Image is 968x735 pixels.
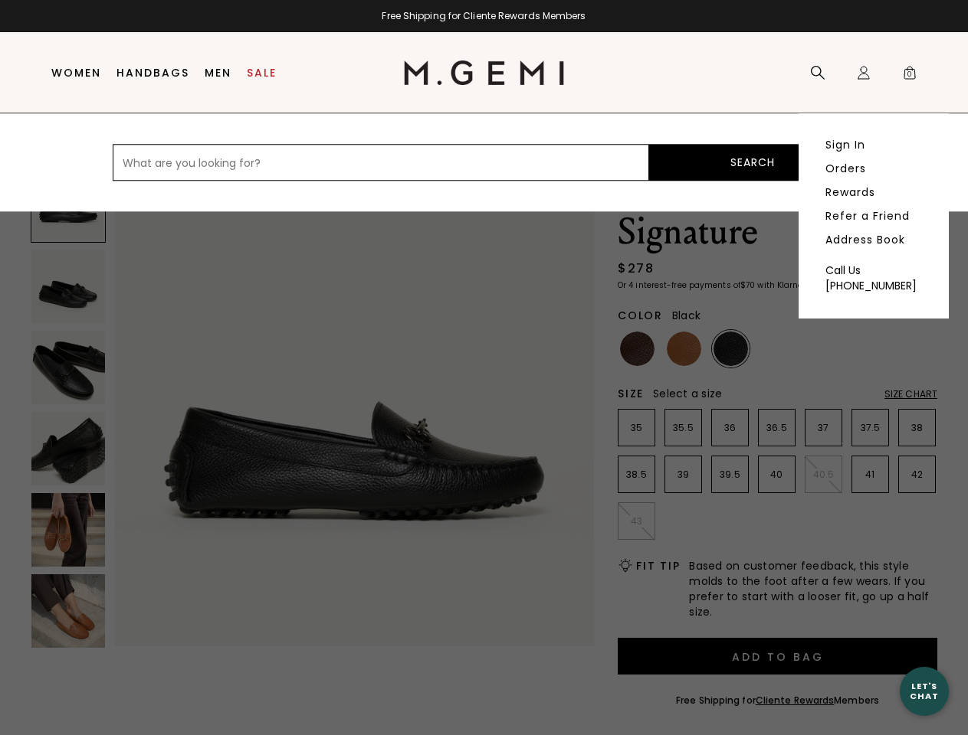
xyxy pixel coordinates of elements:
a: Handbags [116,67,189,79]
a: Rewards [825,185,875,199]
a: Call Us [PHONE_NUMBER] [825,263,922,293]
a: Refer a Friend [825,209,910,223]
img: M.Gemi [404,60,564,85]
div: [PHONE_NUMBER] [825,278,922,293]
a: Women [51,67,101,79]
a: Sign In [825,138,865,152]
input: What are you looking for? [113,144,649,181]
div: Call Us [825,263,922,278]
span: 0 [902,68,917,83]
a: Orders [825,162,866,175]
div: Let's Chat [900,681,949,701]
button: Search [649,144,856,181]
a: Sale [247,67,277,79]
a: Men [205,67,231,79]
a: Address Book [825,233,905,247]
